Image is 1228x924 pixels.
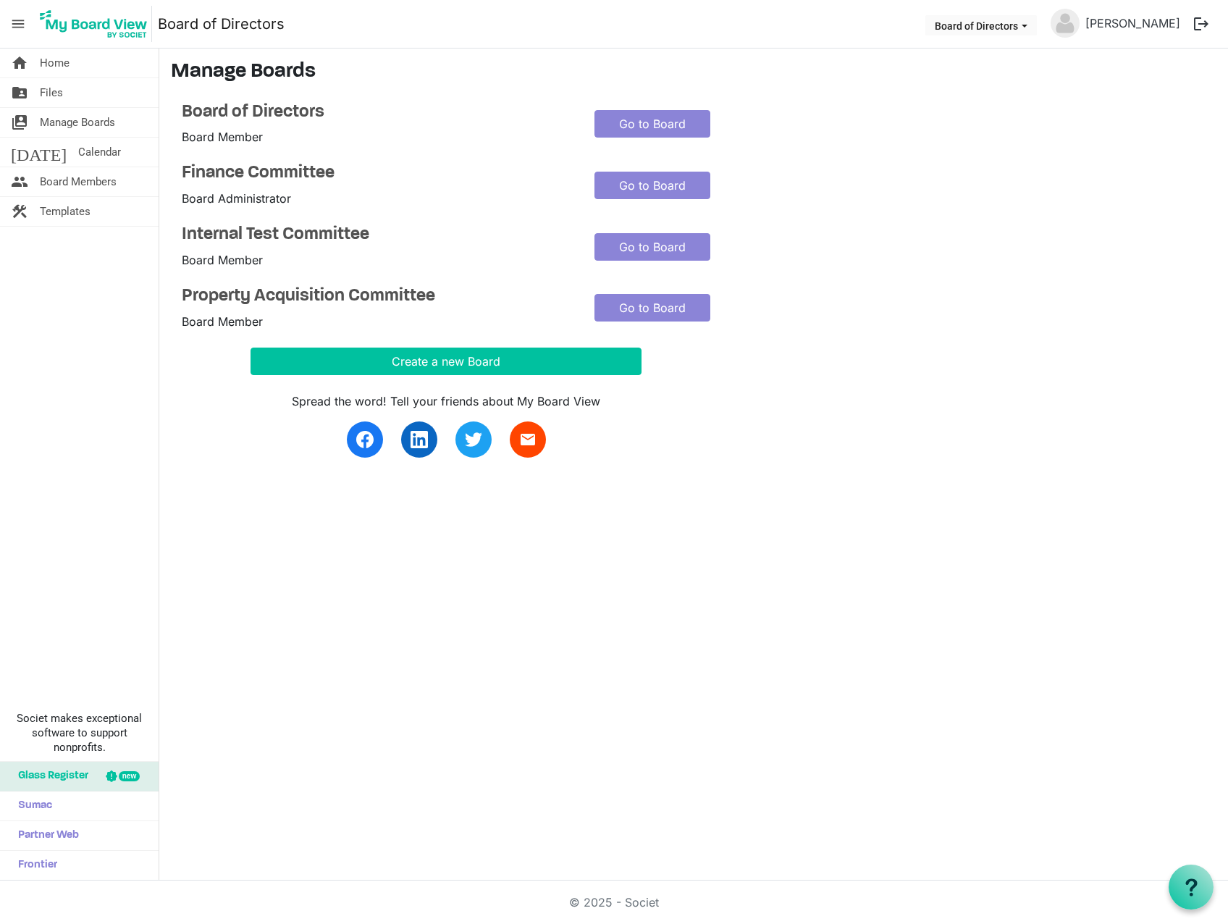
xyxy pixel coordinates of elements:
span: [DATE] [11,138,67,167]
span: folder_shared [11,78,28,107]
span: people [11,167,28,196]
a: Internal Test Committee [182,224,573,245]
a: Go to Board [594,172,710,199]
a: email [510,421,546,458]
button: Board of Directors dropdownbutton [925,15,1037,35]
span: menu [4,10,32,38]
span: switch_account [11,108,28,137]
img: no-profile-picture.svg [1051,9,1080,38]
span: Home [40,49,70,77]
span: Templates [40,197,91,226]
span: Glass Register [11,762,88,791]
a: Board of Directors [158,9,285,38]
a: Board of Directors [182,102,573,123]
button: logout [1186,9,1216,39]
span: Frontier [11,851,57,880]
button: Create a new Board [251,348,642,375]
span: Calendar [78,138,121,167]
a: Finance Committee [182,163,573,184]
span: Board Member [182,130,263,144]
span: Partner Web [11,821,79,850]
span: Manage Boards [40,108,115,137]
span: home [11,49,28,77]
span: Board Members [40,167,117,196]
a: Property Acquisition Committee [182,286,573,307]
span: Sumac [11,791,52,820]
img: facebook.svg [356,431,374,448]
div: Spread the word! Tell your friends about My Board View [251,392,642,410]
div: new [119,771,140,781]
a: My Board View Logo [35,6,158,42]
a: Go to Board [594,233,710,261]
span: Files [40,78,63,107]
span: email [519,431,537,448]
a: [PERSON_NAME] [1080,9,1186,38]
img: twitter.svg [465,431,482,448]
span: Societ makes exceptional software to support nonprofits. [7,711,152,755]
span: Board Member [182,314,263,329]
span: Board Member [182,253,263,267]
img: My Board View Logo [35,6,152,42]
h3: Manage Boards [171,60,1216,85]
a: Go to Board [594,294,710,322]
span: construction [11,197,28,226]
span: Board Administrator [182,191,291,206]
img: linkedin.svg [411,431,428,448]
a: Go to Board [594,110,710,138]
a: © 2025 - Societ [569,895,659,910]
